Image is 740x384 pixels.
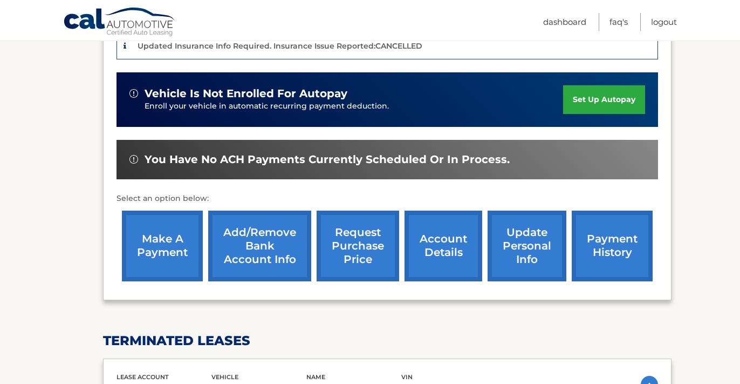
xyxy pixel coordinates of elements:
[145,153,510,166] span: You have no ACH payments currently scheduled or in process.
[63,7,176,38] a: Cal Automotive
[145,87,347,100] span: vehicle is not enrolled for autopay
[543,13,586,31] a: Dashboard
[563,85,645,114] a: set up autopay
[317,211,399,281] a: request purchase price
[609,13,628,31] a: FAQ's
[129,155,138,164] img: alert-white.svg
[651,13,677,31] a: Logout
[117,373,169,381] span: lease account
[211,373,238,381] span: vehicle
[145,100,563,112] p: Enroll your vehicle in automatic recurring payment deduction.
[405,211,482,281] a: account details
[488,211,566,281] a: update personal info
[138,41,422,51] p: Updated Insurance Info Required. Insurance Issue Reported:CANCELLED
[208,211,311,281] a: Add/Remove bank account info
[401,373,413,381] span: vin
[122,211,203,281] a: make a payment
[306,373,325,381] span: name
[117,192,658,205] p: Select an option below:
[572,211,653,281] a: payment history
[129,89,138,98] img: alert-white.svg
[103,333,672,349] h2: terminated leases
